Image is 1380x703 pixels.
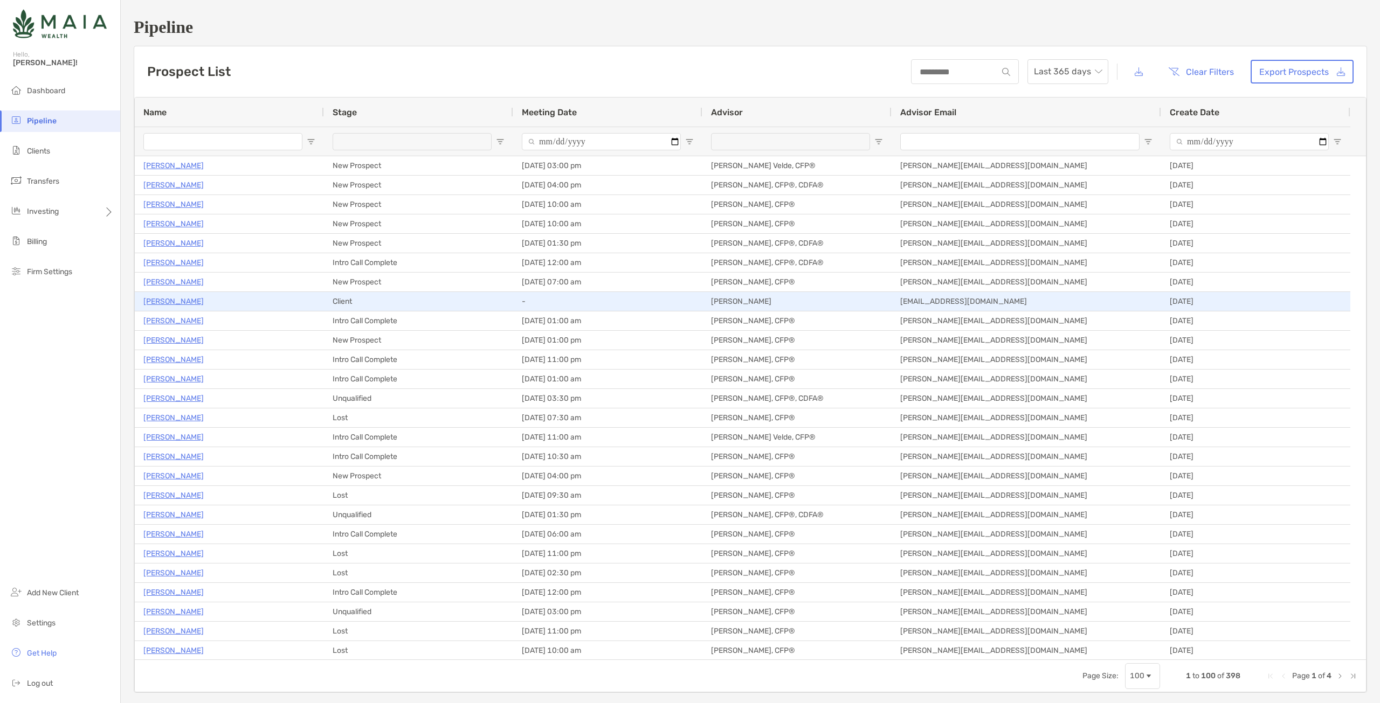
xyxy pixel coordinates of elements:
span: Billing [27,237,47,246]
div: [PERSON_NAME][EMAIL_ADDRESS][DOMAIN_NAME] [892,350,1161,369]
div: Page Size: [1082,671,1119,680]
div: New Prospect [324,467,513,485]
a: [PERSON_NAME] [143,547,204,560]
a: [PERSON_NAME] [143,295,204,308]
div: [PERSON_NAME][EMAIL_ADDRESS][DOMAIN_NAME] [892,156,1161,175]
div: New Prospect [324,331,513,350]
div: [PERSON_NAME] Velde, CFP® [702,428,892,447]
button: Open Filter Menu [685,137,694,146]
div: [PERSON_NAME][EMAIL_ADDRESS][DOMAIN_NAME] [892,370,1161,388]
div: [DATE] 10:30 am [513,447,702,466]
p: [PERSON_NAME] [143,392,204,405]
div: [PERSON_NAME][EMAIL_ADDRESS][DOMAIN_NAME] [892,176,1161,194]
button: Open Filter Menu [496,137,505,146]
div: [DATE] [1161,156,1350,175]
div: [DATE] 01:30 pm [513,234,702,253]
a: [PERSON_NAME] [143,527,204,541]
div: [PERSON_NAME], CFP® [702,447,892,466]
span: Advisor [711,107,743,117]
div: [PERSON_NAME], CFP® [702,486,892,505]
div: [DATE] [1161,214,1350,233]
p: [PERSON_NAME] [143,275,204,289]
div: [DATE] 01:00 am [513,370,702,388]
div: [DATE] [1161,583,1350,602]
div: [DATE] 10:00 am [513,195,702,214]
span: Dashboard [27,86,65,95]
div: [DATE] [1161,311,1350,330]
span: of [1318,671,1325,680]
div: [DATE] 09:30 am [513,486,702,505]
img: pipeline icon [10,114,23,127]
span: of [1217,671,1224,680]
p: [PERSON_NAME] [143,256,204,269]
div: [PERSON_NAME], CFP® [702,641,892,660]
a: [PERSON_NAME] [143,159,204,172]
img: dashboard icon [10,83,23,96]
div: [DATE] [1161,350,1350,369]
div: New Prospect [324,195,513,214]
img: input icon [1002,68,1010,76]
div: 100 [1130,671,1144,680]
span: 1 [1312,671,1316,680]
div: [PERSON_NAME], CFP® [702,331,892,350]
div: Next Page [1336,672,1344,680]
div: [DATE] 04:00 pm [513,176,702,194]
div: [PERSON_NAME], CFP® [702,525,892,544]
span: [PERSON_NAME]! [13,58,114,67]
div: [PERSON_NAME][EMAIL_ADDRESS][DOMAIN_NAME] [892,331,1161,350]
div: [DATE] [1161,486,1350,505]
div: [PERSON_NAME][EMAIL_ADDRESS][DOMAIN_NAME] [892,583,1161,602]
span: Stage [333,107,357,117]
img: clients icon [10,144,23,157]
div: [PERSON_NAME][EMAIL_ADDRESS][DOMAIN_NAME] [892,311,1161,330]
div: [DATE] 10:00 am [513,214,702,233]
div: [PERSON_NAME], CFP® [702,370,892,388]
div: [DATE] 03:00 pm [513,156,702,175]
div: Unqualified [324,602,513,621]
div: Unqualified [324,389,513,408]
div: [DATE] [1161,370,1350,388]
div: Intro Call Complete [324,311,513,330]
a: [PERSON_NAME] [143,624,204,638]
input: Meeting Date Filter Input [522,133,681,150]
div: [PERSON_NAME], CFP® [702,408,892,427]
button: Open Filter Menu [1144,137,1153,146]
div: New Prospect [324,234,513,253]
a: [PERSON_NAME] [143,236,204,250]
div: [PERSON_NAME][EMAIL_ADDRESS][DOMAIN_NAME] [892,428,1161,447]
div: [DATE] [1161,195,1350,214]
a: [PERSON_NAME] [143,353,204,366]
div: [PERSON_NAME][EMAIL_ADDRESS][DOMAIN_NAME] [892,389,1161,408]
span: Name [143,107,167,117]
div: [PERSON_NAME], CFP® [702,622,892,641]
a: [PERSON_NAME] [143,489,204,502]
input: Advisor Email Filter Input [900,133,1140,150]
a: [PERSON_NAME] [143,178,204,192]
div: [DATE] 02:30 pm [513,563,702,582]
div: [DATE] 07:00 am [513,273,702,291]
p: [PERSON_NAME] [143,198,204,211]
div: [DATE] [1161,408,1350,427]
div: [DATE] 10:00 am [513,641,702,660]
div: Intro Call Complete [324,525,513,544]
div: Previous Page [1279,672,1288,680]
img: firm-settings icon [10,265,23,277]
span: Transfers [27,177,59,186]
div: [DATE] 01:30 pm [513,505,702,524]
div: [PERSON_NAME][EMAIL_ADDRESS][DOMAIN_NAME] [892,467,1161,485]
div: [DATE] 11:00 pm [513,622,702,641]
div: [PERSON_NAME], CFP® [702,602,892,621]
div: [DATE] 11:00 am [513,428,702,447]
a: [PERSON_NAME] [143,372,204,386]
div: [PERSON_NAME], CFP® [702,311,892,330]
div: Lost [324,641,513,660]
button: Open Filter Menu [307,137,315,146]
span: Settings [27,618,56,628]
div: [DATE] [1161,331,1350,350]
div: [DATE] 03:00 pm [513,602,702,621]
